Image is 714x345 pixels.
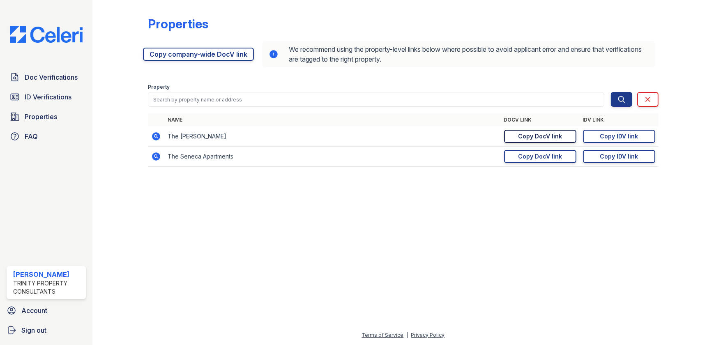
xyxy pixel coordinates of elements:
div: We recommend using the property-level links below where possible to avoid applicant error and ens... [262,41,655,67]
a: Terms of Service [362,332,403,338]
span: Account [21,306,47,315]
a: ID Verifications [7,89,86,105]
span: ID Verifications [25,92,71,102]
a: FAQ [7,128,86,145]
label: Property [148,84,170,90]
input: Search by property name or address [148,92,604,107]
div: Trinity Property Consultants [13,279,83,296]
div: | [406,332,408,338]
td: The Seneca Apartments [164,147,500,167]
a: Copy DocV link [504,130,576,143]
a: Sign out [3,322,89,338]
span: Doc Verifications [25,72,78,82]
div: Properties [148,16,208,31]
span: Properties [25,112,57,122]
a: Copy IDV link [583,150,655,163]
div: [PERSON_NAME] [13,269,83,279]
th: IDV Link [580,113,659,126]
a: Copy IDV link [583,130,655,143]
div: Copy IDV link [600,152,638,161]
a: Account [3,302,89,319]
a: Copy company-wide DocV link [143,48,254,61]
span: FAQ [25,131,38,141]
th: Name [164,113,500,126]
a: Doc Verifications [7,69,86,85]
img: CE_Logo_Blue-a8612792a0a2168367f1c8372b55b34899dd931a85d93a1a3d3e32e68fde9ad4.png [3,26,89,43]
div: Copy DocV link [518,152,562,161]
a: Copy DocV link [504,150,576,163]
td: The [PERSON_NAME] [164,126,500,147]
span: Sign out [21,325,46,335]
div: Copy IDV link [600,132,638,140]
th: DocV Link [501,113,580,126]
a: Privacy Policy [411,332,445,338]
div: Copy DocV link [518,132,562,140]
a: Properties [7,108,86,125]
